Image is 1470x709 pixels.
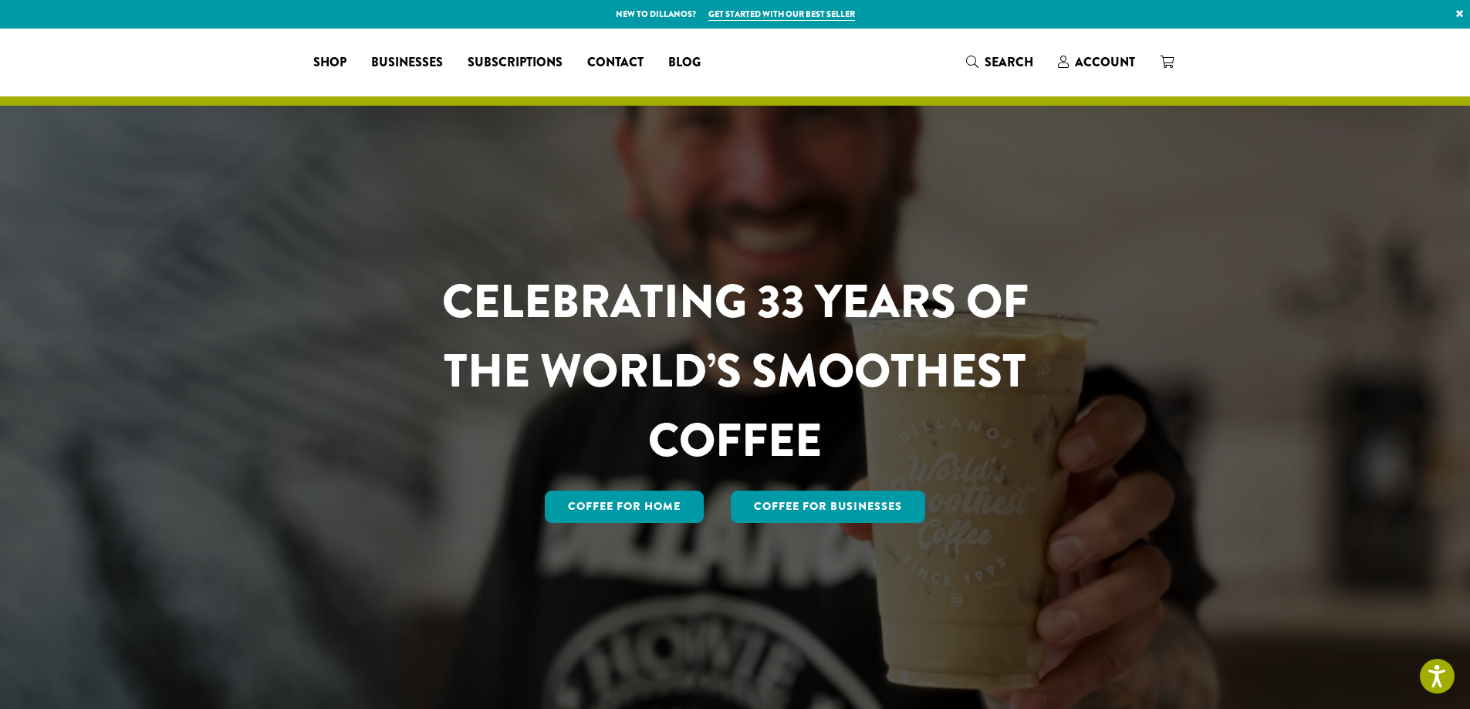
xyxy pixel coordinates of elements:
[985,53,1033,71] span: Search
[371,53,443,73] span: Businesses
[954,49,1046,75] a: Search
[301,50,359,75] a: Shop
[397,267,1074,475] h1: CELEBRATING 33 YEARS OF THE WORLD’S SMOOTHEST COFFEE
[668,53,701,73] span: Blog
[731,491,925,523] a: Coffee For Businesses
[587,53,644,73] span: Contact
[545,491,704,523] a: Coffee for Home
[1075,53,1135,71] span: Account
[708,8,855,21] a: Get started with our best seller
[313,53,346,73] span: Shop
[468,53,563,73] span: Subscriptions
